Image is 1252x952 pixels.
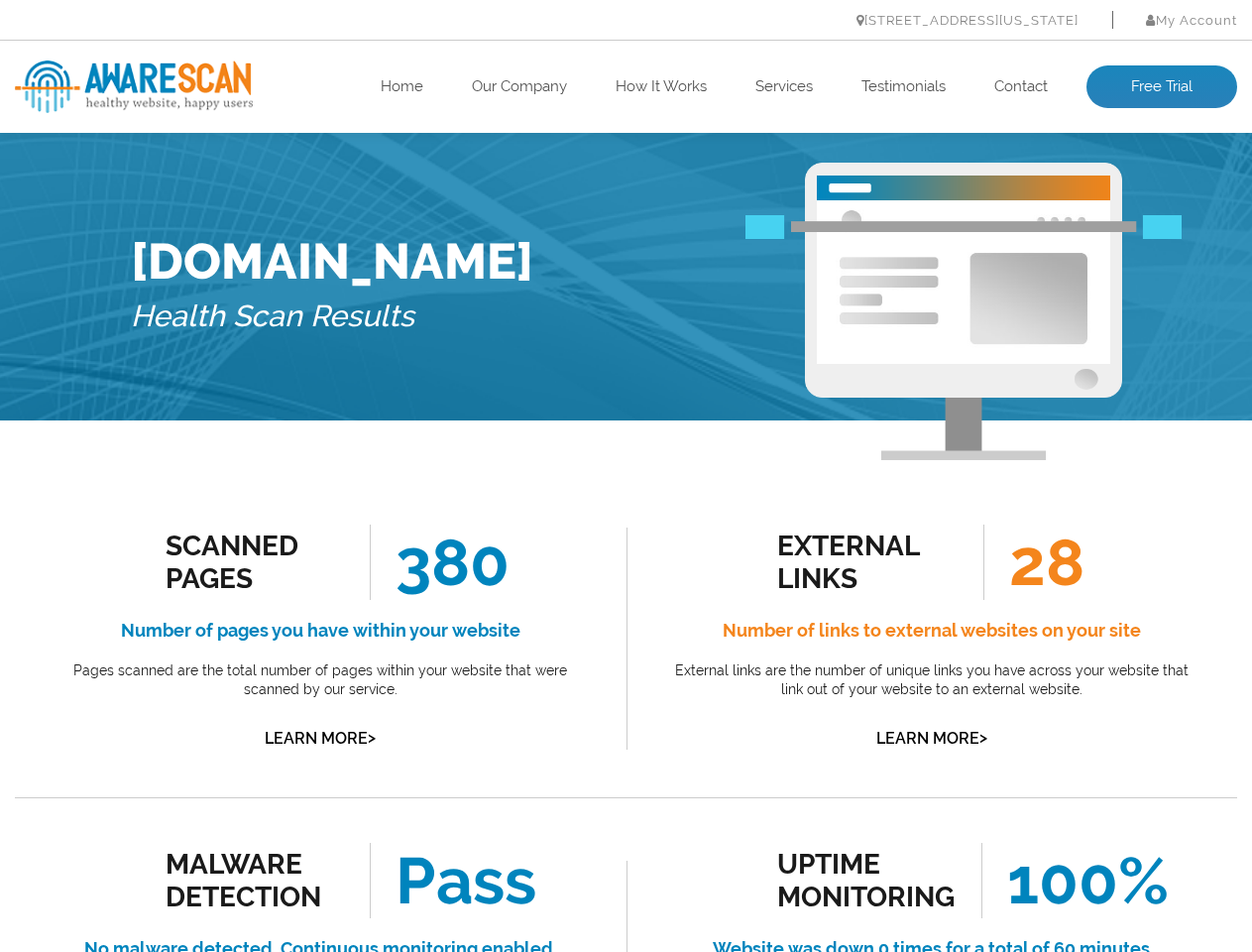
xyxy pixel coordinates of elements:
a: Learn More> [876,729,987,748]
div: malware detection [166,848,345,913]
span: Pass [370,843,536,918]
img: Free Webiste Analysis [805,163,1122,460]
div: scanned pages [166,530,345,595]
h4: Number of pages you have within your website [59,615,582,647]
p: Pages scanned are the total number of pages within your website that were scanned by our service. [59,661,582,700]
span: 100% [981,843,1169,918]
h4: Number of links to external websites on your site [671,615,1194,647]
div: uptime monitoring [777,848,957,913]
img: Free Webiste Analysis [745,215,1182,239]
span: 28 [983,525,1084,600]
p: External links are the number of unique links you have across your website that link out of your ... [671,661,1194,700]
span: > [368,724,376,752]
div: external links [777,530,957,595]
a: Learn More> [265,729,376,748]
span: 380 [370,525,510,600]
img: Free Website Analysis [817,200,1110,364]
span: > [979,724,987,752]
h1: [DOMAIN_NAME] [131,232,533,291]
h5: Health Scan Results [131,291,533,343]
